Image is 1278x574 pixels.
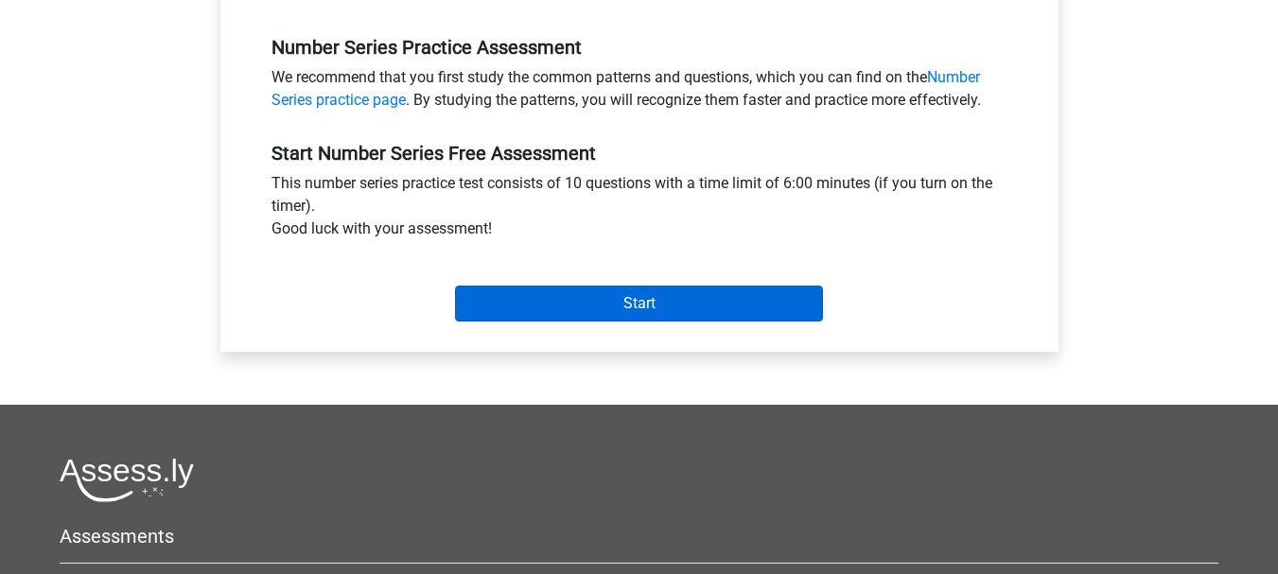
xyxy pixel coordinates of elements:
[271,142,1007,165] h5: Start Number Series Free Assessment
[455,286,823,322] input: Start
[60,525,1218,548] h5: Assessments
[257,172,1022,248] div: This number series practice test consists of 10 questions with a time limit of 6:00 minutes (if y...
[257,66,1022,119] div: We recommend that you first study the common patterns and questions, which you can find on the . ...
[60,458,194,502] img: Assessly logo
[271,68,980,109] a: Number Series practice page
[271,36,1007,59] h5: Number Series Practice Assessment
